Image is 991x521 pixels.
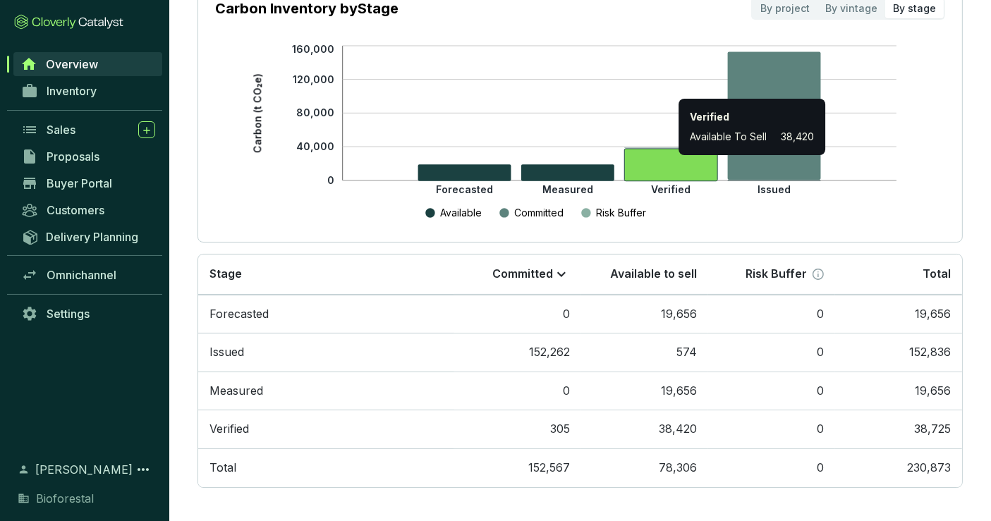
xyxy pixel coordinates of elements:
a: Delivery Planning [14,225,162,248]
tspan: 40,000 [296,140,334,152]
span: Omnichannel [47,268,116,282]
a: Overview [13,52,162,76]
span: Delivery Planning [46,230,138,244]
p: Committed [492,266,553,282]
th: Stage [198,255,454,295]
p: Available [440,206,482,220]
tspan: Measured [542,183,593,195]
span: Settings [47,307,90,321]
p: Risk Buffer [596,206,646,220]
tspan: 0 [327,174,334,186]
p: Risk Buffer [746,266,807,282]
span: Proposals [47,149,99,164]
tspan: 80,000 [296,106,334,118]
tspan: 160,000 [292,43,334,55]
a: Sales [14,118,162,142]
a: Customers [14,198,162,222]
tspan: Verified [652,183,691,195]
span: Inventory [47,84,97,98]
a: Proposals [14,145,162,168]
tspan: Forecasted [436,183,493,195]
tspan: 120,000 [293,73,334,85]
a: Buyer Portal [14,171,162,195]
a: Omnichannel [14,263,162,287]
span: [PERSON_NAME] [35,461,133,478]
span: Overview [46,57,98,71]
a: Inventory [14,79,162,103]
p: Committed [514,206,564,220]
th: Available to sell [581,255,708,295]
th: Total [835,255,962,295]
tspan: Issued [758,183,791,195]
span: Sales [47,123,75,137]
a: Settings [14,302,162,326]
span: Buyer Portal [47,176,112,190]
tspan: Carbon (t CO₂e) [252,73,264,153]
span: Bioforestal [36,490,94,507]
span: Customers [47,203,104,217]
